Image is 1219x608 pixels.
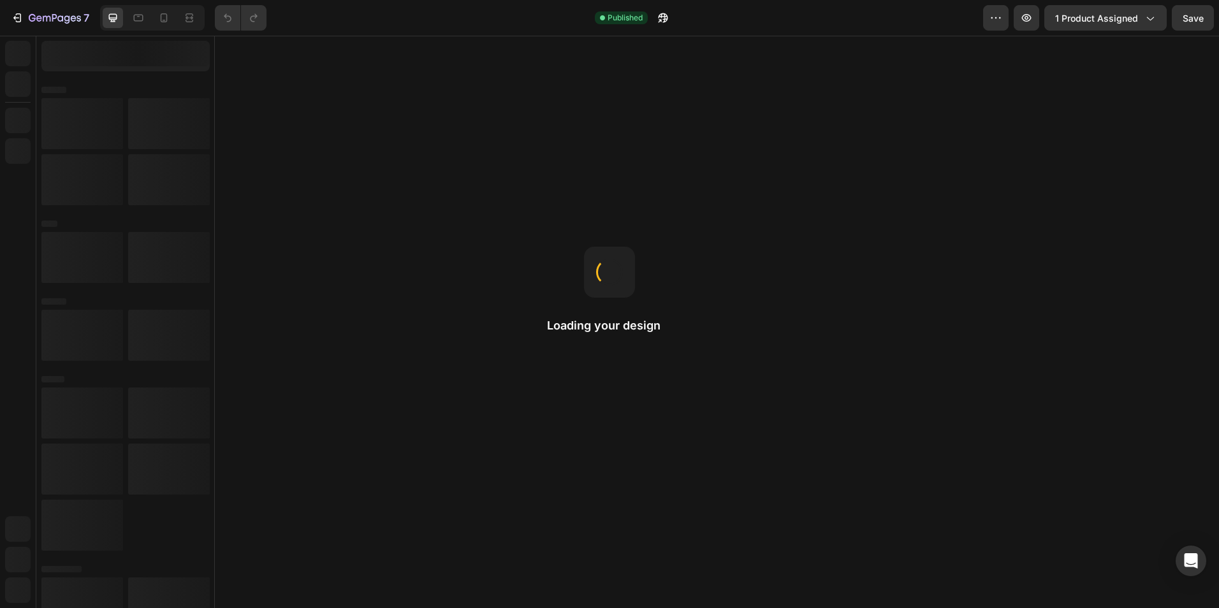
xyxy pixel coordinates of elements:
span: 1 product assigned [1055,11,1138,25]
span: Save [1183,13,1204,24]
p: 7 [84,10,89,25]
div: Undo/Redo [215,5,266,31]
button: 7 [5,5,95,31]
button: Save [1172,5,1214,31]
div: Open Intercom Messenger [1176,546,1206,576]
h2: Loading your design [547,318,672,333]
span: Published [608,12,643,24]
button: 1 product assigned [1044,5,1167,31]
